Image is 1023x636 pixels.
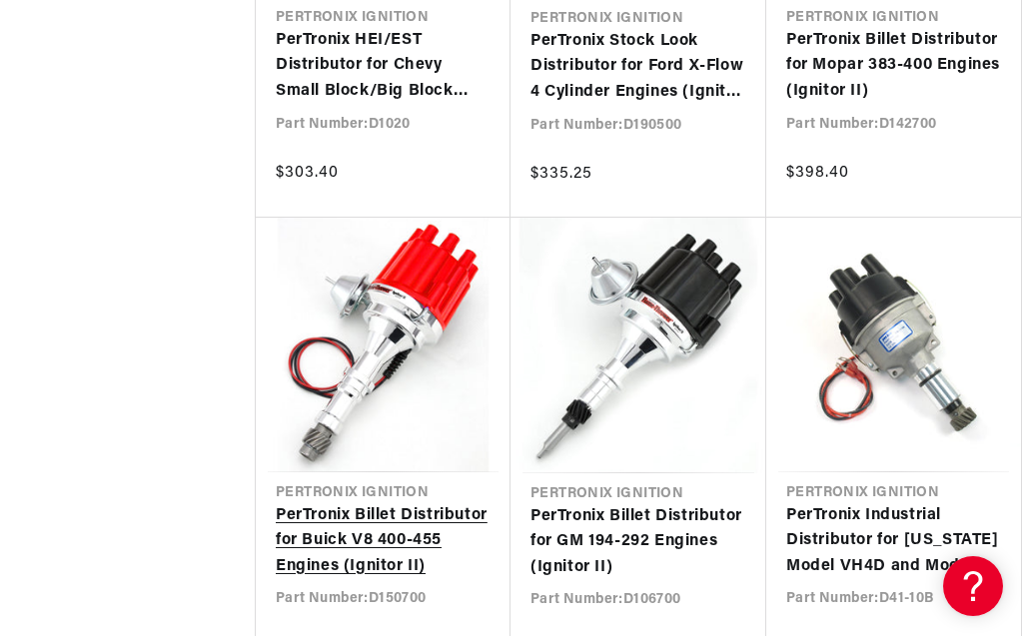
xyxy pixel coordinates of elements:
[786,503,1001,580] a: PerTronix Industrial Distributor for [US_STATE] Model VH4D and Model W4-1770 4 Cylinder Engines
[530,29,746,106] a: PerTronix Stock Look Distributor for Ford X-Flow 4 Cylinder Engines (Ignitor II)
[530,504,746,581] a: PerTronix Billet Distributor for GM 194-292 Engines (Ignitor II)
[276,503,491,580] a: PerTronix Billet Distributor for Buick V8 400-455 Engines (Ignitor II)
[786,28,1001,105] a: PerTronix Billet Distributor for Mopar 383-400 Engines (Ignitor II)
[276,28,491,105] a: PerTronix HEI/EST Distributor for Chevy Small Block/Big Block Engines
